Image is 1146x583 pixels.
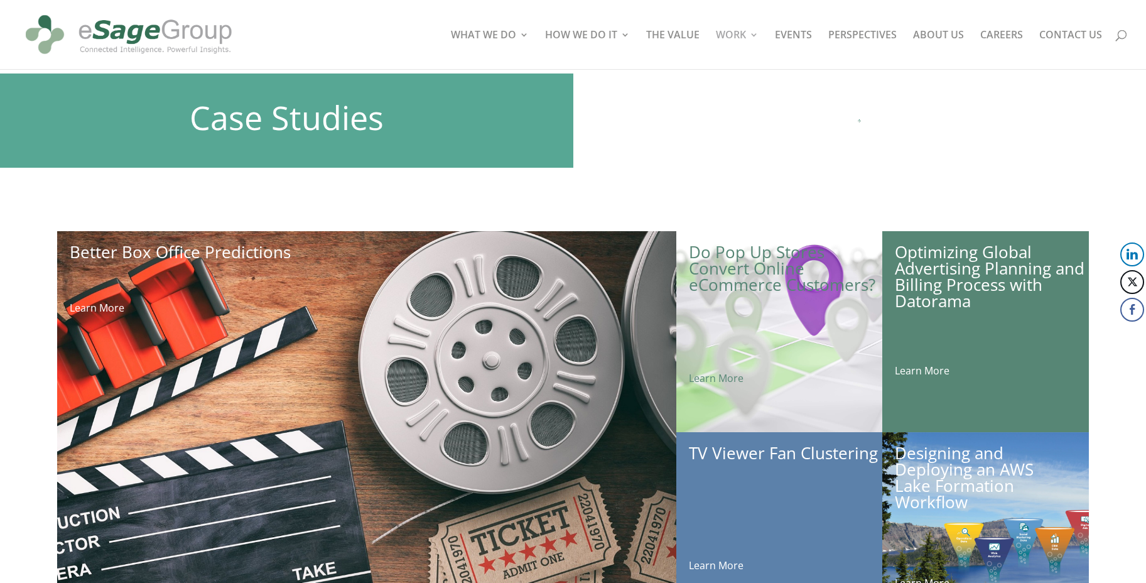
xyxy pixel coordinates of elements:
[451,30,529,69] a: WHAT WE DO
[70,241,291,263] a: Better Box Office Predictions
[1039,30,1102,69] a: CONTACT US
[895,241,1084,312] a: Optimizing Global Advertising Planning and Billing Process with Datorama
[1120,298,1144,322] button: Facebook Share
[689,241,875,296] a: Do Pop Up Stores Convert Online eCommerce Customers?
[1120,242,1144,266] button: LinkedIn Share
[895,364,949,378] a: Learn More
[70,301,124,315] a: Learn More
[545,30,630,69] a: HOW WE DO IT
[1120,270,1144,294] button: Twitter Share
[689,371,743,385] a: Learn More
[895,442,1034,513] a: Designing and Deploying an AWS Lake Formation Workflow
[646,30,700,69] a: THE VALUE
[913,30,964,69] a: ABOUT US
[775,30,812,69] a: EVENTS
[828,30,897,69] a: PERSPECTIVES
[980,30,1023,69] a: CAREERS
[716,30,759,69] a: WORK
[21,5,236,64] img: eSage Group
[689,558,743,572] a: Learn More
[689,442,878,464] a: TV Viewer Fan Clustering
